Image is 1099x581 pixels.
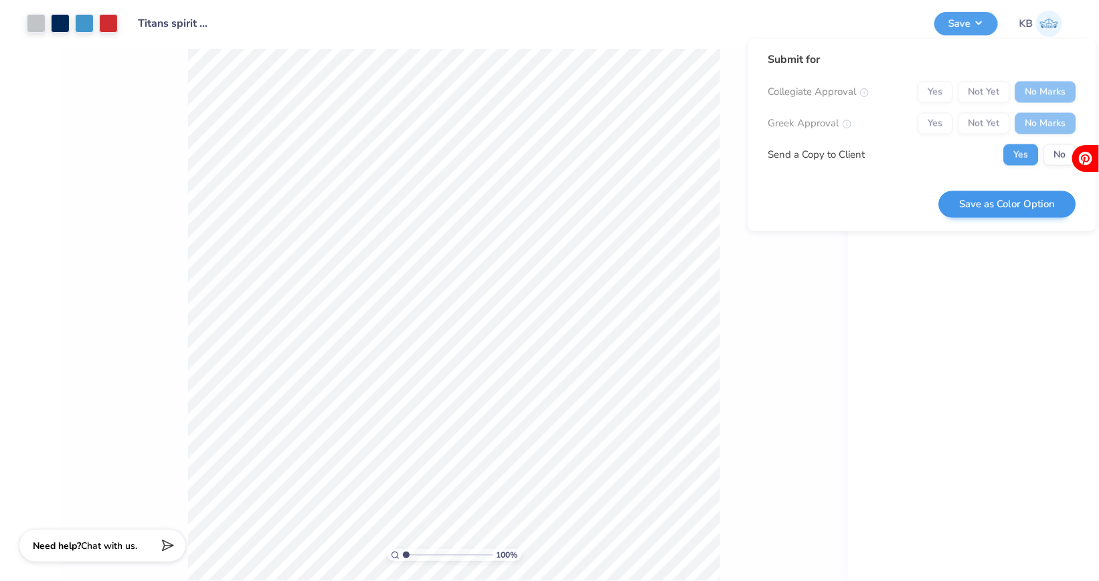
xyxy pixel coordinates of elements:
strong: Need help? [33,540,81,552]
input: Untitled Design [128,10,226,37]
button: Save [934,12,998,35]
button: Yes [1004,144,1039,166]
div: Send a Copy to Client [768,147,865,162]
button: Save as Color Option [939,191,1076,218]
img: Katie Binkowski [1036,11,1062,37]
div: Submit for [768,52,1076,68]
button: No [1044,144,1076,166]
a: KB [1019,11,1062,37]
span: Chat with us. [81,540,137,552]
span: 100 % [497,549,518,561]
span: KB [1019,16,1033,31]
